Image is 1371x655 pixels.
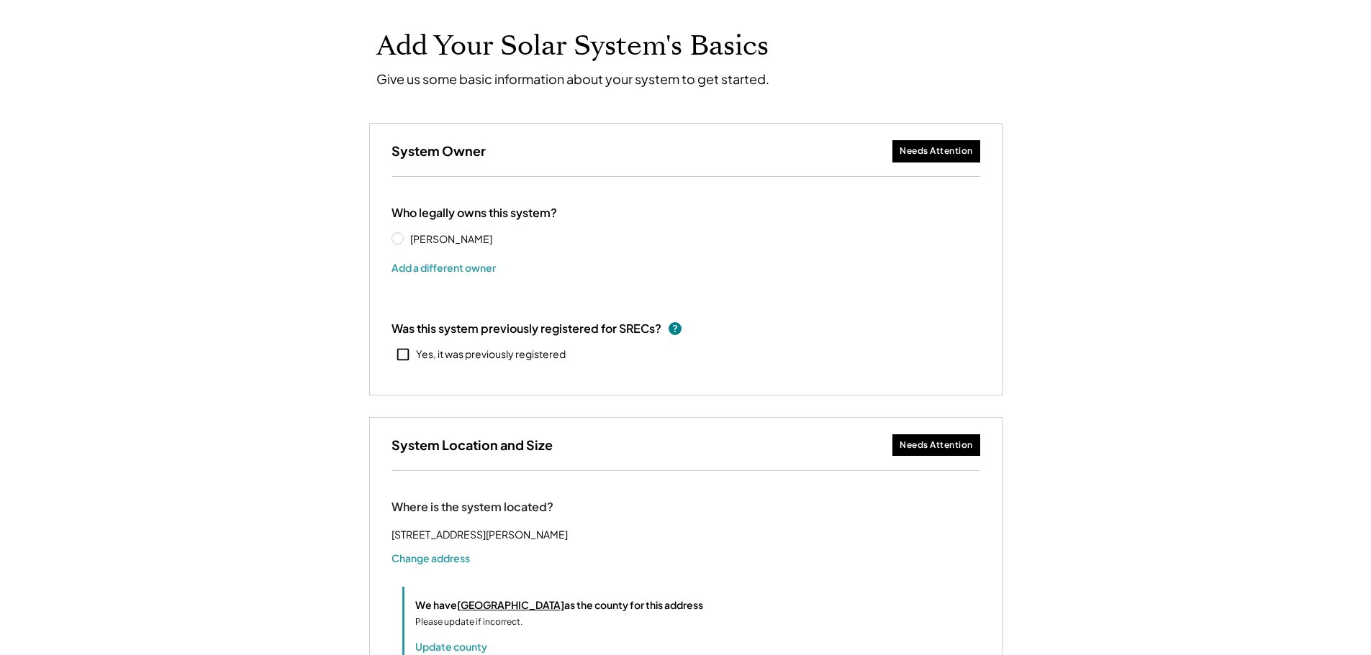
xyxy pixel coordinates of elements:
[415,597,703,613] div: We have as the county for this address
[457,598,564,611] u: [GEOGRAPHIC_DATA]
[392,257,496,278] button: Add a different owner
[392,551,470,565] button: Change address
[376,29,995,63] h1: Add Your Solar System's Basics
[376,70,769,87] div: Give us some basic information about your system to get started.
[392,206,557,221] div: Who legally owns this system?
[406,234,535,244] label: [PERSON_NAME]
[392,526,568,544] div: [STREET_ADDRESS][PERSON_NAME]
[415,639,487,654] button: Update county
[415,615,522,628] div: Please update if incorrect.
[900,145,973,157] div: Needs Attention
[392,500,553,515] div: Where is the system located?
[416,347,566,362] div: Yes, it was previously registered
[392,142,486,159] h3: System Owner
[392,321,661,336] div: Was this system previously registered for SRECs?
[392,436,553,453] h3: System Location and Size
[900,439,973,452] div: Needs Attention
